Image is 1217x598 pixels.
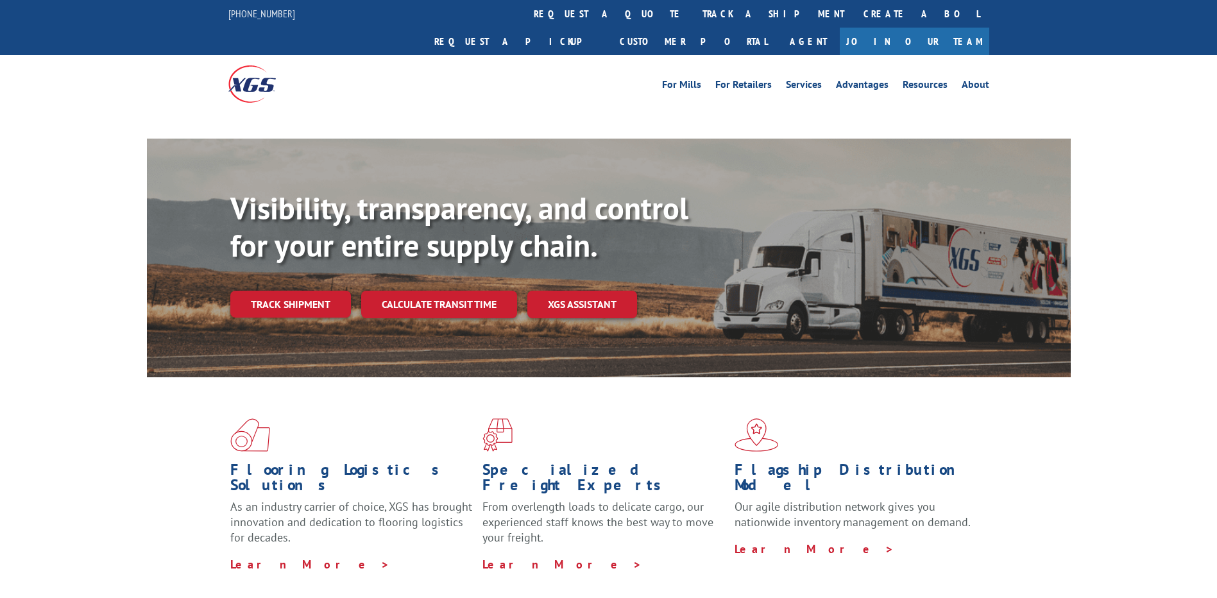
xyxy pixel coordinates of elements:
[482,462,725,499] h1: Specialized Freight Experts
[361,291,517,318] a: Calculate transit time
[482,499,725,556] p: From overlength loads to delicate cargo, our experienced staff knows the best way to move your fr...
[230,418,270,452] img: xgs-icon-total-supply-chain-intelligence-red
[735,462,977,499] h1: Flagship Distribution Model
[735,499,971,529] span: Our agile distribution network gives you nationwide inventory management on demand.
[735,542,894,556] a: Learn More >
[230,188,688,265] b: Visibility, transparency, and control for your entire supply chain.
[903,80,948,94] a: Resources
[777,28,840,55] a: Agent
[662,80,701,94] a: For Mills
[610,28,777,55] a: Customer Portal
[482,557,642,572] a: Learn More >
[527,291,637,318] a: XGS ASSISTANT
[715,80,772,94] a: For Retailers
[482,418,513,452] img: xgs-icon-focused-on-flooring-red
[735,418,779,452] img: xgs-icon-flagship-distribution-model-red
[786,80,822,94] a: Services
[230,557,390,572] a: Learn More >
[230,291,351,318] a: Track shipment
[228,7,295,20] a: [PHONE_NUMBER]
[230,499,472,545] span: As an industry carrier of choice, XGS has brought innovation and dedication to flooring logistics...
[836,80,889,94] a: Advantages
[962,80,989,94] a: About
[230,462,473,499] h1: Flooring Logistics Solutions
[840,28,989,55] a: Join Our Team
[425,28,610,55] a: Request a pickup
